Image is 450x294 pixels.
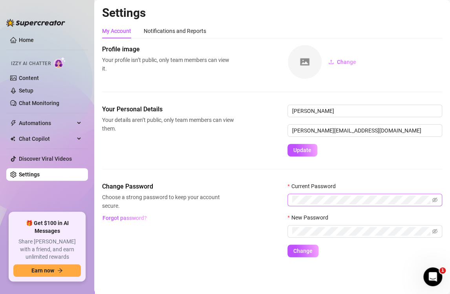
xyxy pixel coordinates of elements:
[102,215,147,221] span: Forgot password?
[439,267,446,274] span: 1
[102,45,234,54] span: Profile image
[19,117,75,129] span: Automations
[13,264,81,277] button: Earn nowarrow-right
[6,19,65,27] img: logo-BBDzfeDw.svg
[287,245,318,257] button: Change
[102,193,234,210] span: Choose a strong password to keep your account secure.
[102,105,234,114] span: Your Personal Details
[31,267,54,274] span: Earn now
[287,182,340,191] label: Current Password
[292,196,430,204] input: Current Password
[102,5,442,20] h2: Settings
[13,238,81,261] span: Share [PERSON_NAME] with a friend, and earn unlimited rewards
[19,132,75,145] span: Chat Copilot
[19,156,72,162] a: Discover Viral Videos
[287,124,442,137] input: Enter new email
[19,100,59,106] a: Chat Monitoring
[288,45,322,79] img: square-placeholder.png
[293,147,311,153] span: Update
[102,182,234,191] span: Change Password
[102,116,234,133] span: Your details aren’t public, only team members can view them.
[19,37,34,43] a: Home
[144,27,206,35] div: Notifications and Reports
[322,56,362,68] button: Change
[287,213,333,222] label: New Password
[54,57,66,68] img: AI Chatter
[328,59,334,65] span: upload
[287,105,442,117] input: Enter name
[19,87,33,94] a: Setup
[57,268,63,273] span: arrow-right
[102,212,147,224] button: Forgot password?
[423,267,442,286] iframe: Intercom live chat
[102,27,131,35] div: My Account
[432,229,437,234] span: eye-invisible
[19,171,40,178] a: Settings
[287,144,317,156] button: Update
[10,120,16,126] span: thunderbolt
[10,136,15,142] img: Chat Copilot
[292,227,430,236] input: New Password
[102,56,234,73] span: Your profile isn’t public, only team members can view it.
[11,60,51,67] span: Izzy AI Chatter
[19,75,39,81] a: Content
[293,248,313,254] span: Change
[337,59,356,65] span: Change
[13,220,81,235] span: 🎁 Get $100 in AI Messages
[432,197,437,203] span: eye-invisible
